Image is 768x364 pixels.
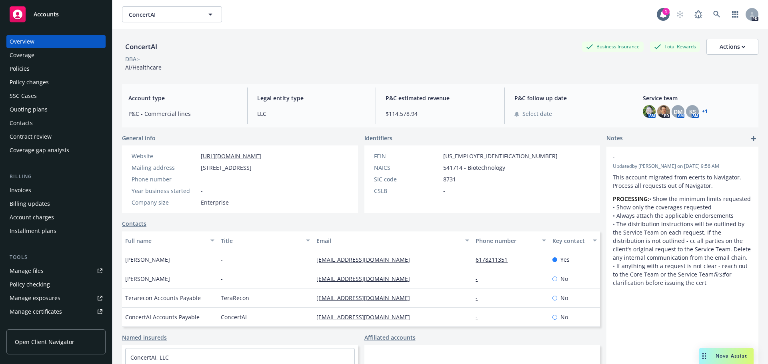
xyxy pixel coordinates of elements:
div: FEIN [374,152,440,160]
span: [US_EMPLOYER_IDENTIFICATION_NUMBER] [443,152,558,160]
span: P&C estimated revenue [386,94,495,102]
span: Enterprise [201,198,229,207]
span: 541714 - Biotechnology [443,163,505,172]
a: ConcertAI, LLC [130,354,169,361]
span: P&C follow up date [514,94,624,102]
span: AI/Healthcare [125,64,162,71]
a: Installment plans [6,225,106,237]
div: Phone number [132,175,198,183]
div: Manage certificates [10,305,62,318]
div: Policy checking [10,278,50,291]
span: DM [674,107,683,116]
a: Account charges [6,211,106,224]
a: Contacts [122,219,146,228]
span: Notes [606,134,623,143]
button: Title [218,231,313,250]
span: [PERSON_NAME] [125,274,170,283]
div: SIC code [374,175,440,183]
a: - [476,313,484,321]
a: Manage files [6,265,106,277]
div: Email [316,237,460,245]
a: [URL][DOMAIN_NAME] [201,152,261,160]
a: Coverage [6,49,106,62]
a: Policy changes [6,76,106,89]
div: Policies [10,62,30,75]
a: Switch app [727,6,743,22]
div: Year business started [132,187,198,195]
a: Contract review [6,130,106,143]
button: Nova Assist [699,348,754,364]
div: SSC Cases [10,90,37,102]
span: P&C - Commercial lines [128,109,238,118]
span: - [201,175,203,183]
a: Quoting plans [6,103,106,116]
a: Invoices [6,184,106,197]
span: Legal entity type [257,94,366,102]
a: Manage exposures [6,292,106,304]
div: Billing [6,173,106,181]
button: Actions [706,39,758,55]
strong: PROCESSING: [613,195,649,203]
a: Named insureds [122,333,167,342]
div: -Updatedby [PERSON_NAME] on [DATE] 9:56 AMThis account migrated from ecerts to Navigator. Process... [606,147,758,293]
div: Manage files [10,265,44,277]
span: ConcertAI [129,10,198,19]
div: Key contact [552,237,588,245]
div: Coverage gap analysis [10,144,69,157]
div: Quoting plans [10,103,48,116]
a: Accounts [6,3,106,26]
div: Invoices [10,184,31,197]
a: Affiliated accounts [364,333,416,342]
span: Updated by [PERSON_NAME] on [DATE] 9:56 AM [613,163,752,170]
span: KS [689,107,696,116]
a: [EMAIL_ADDRESS][DOMAIN_NAME] [316,275,416,282]
a: Policies [6,62,106,75]
button: ConcertAI [122,6,222,22]
span: Select date [522,109,552,118]
div: Manage BORs [10,319,47,332]
span: - [443,187,445,195]
div: Contract review [10,130,52,143]
span: No [560,274,568,283]
a: Overview [6,35,106,48]
span: Yes [560,255,570,264]
p: • Show the minimum limits requested • Show only the coverages requested • Always attach the appli... [613,195,752,287]
a: [EMAIL_ADDRESS][DOMAIN_NAME] [316,313,416,321]
span: No [560,313,568,321]
button: Email [313,231,472,250]
span: - [201,187,203,195]
span: Open Client Navigator [15,338,74,346]
button: Key contact [549,231,600,250]
div: CSLB [374,187,440,195]
span: Nova Assist [716,352,747,359]
em: first [714,271,724,278]
span: [PERSON_NAME] [125,255,170,264]
a: Manage certificates [6,305,106,318]
span: [STREET_ADDRESS] [201,163,252,172]
div: Overview [10,35,34,48]
div: Phone number [476,237,537,245]
a: 6178211351 [476,256,514,263]
a: Start snowing [672,6,688,22]
a: - [476,275,484,282]
a: [EMAIL_ADDRESS][DOMAIN_NAME] [316,294,416,302]
div: Website [132,152,198,160]
div: Drag to move [699,348,709,364]
div: Billing updates [10,197,50,210]
a: Coverage gap analysis [6,144,106,157]
span: Account type [128,94,238,102]
button: Full name [122,231,218,250]
div: Mailing address [132,163,198,172]
img: photo [657,105,670,118]
div: NAICS [374,163,440,172]
div: Installment plans [10,225,56,237]
div: Tools [6,253,106,261]
div: Policy changes [10,76,49,89]
span: Identifiers [364,134,392,142]
img: photo [643,105,656,118]
a: Manage BORs [6,319,106,332]
span: TeraRecon [221,294,249,302]
button: Phone number [472,231,549,250]
a: Policy checking [6,278,106,291]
